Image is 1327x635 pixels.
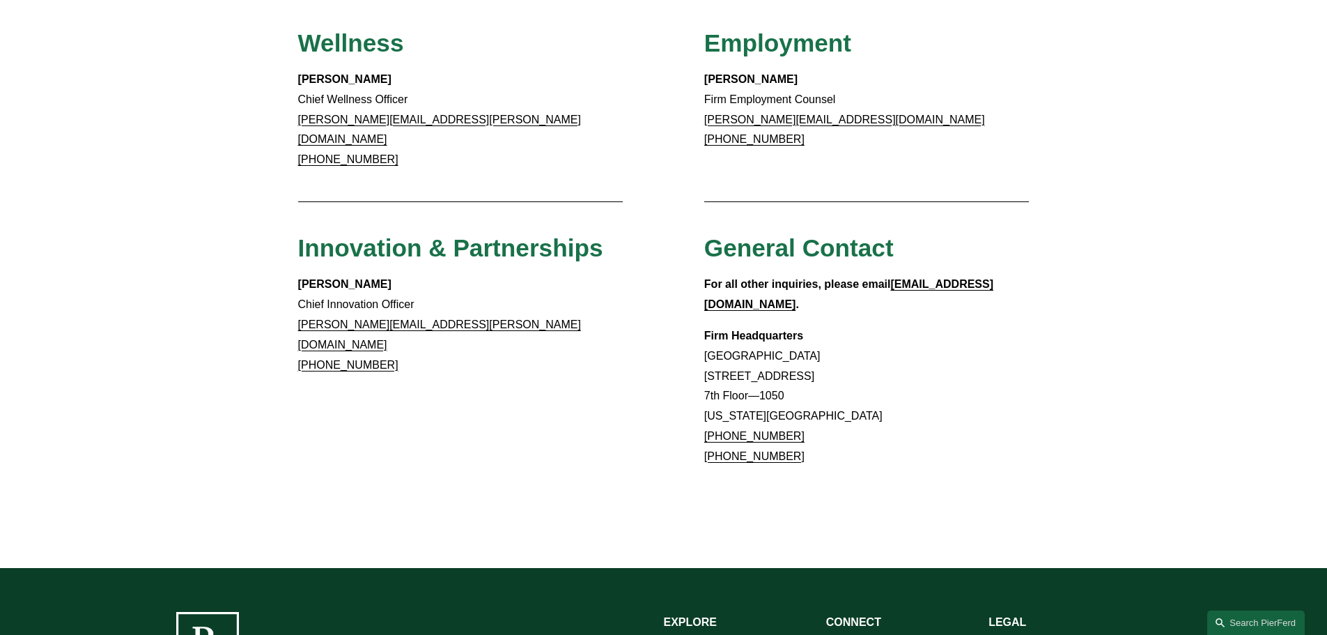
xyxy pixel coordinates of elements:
strong: CONNECT [826,616,881,628]
a: [PHONE_NUMBER] [704,430,805,442]
a: Search this site [1207,611,1305,635]
p: Chief Innovation Officer [298,275,623,375]
span: Employment [704,29,851,56]
a: [PERSON_NAME][EMAIL_ADDRESS][DOMAIN_NAME] [704,114,985,125]
a: [PHONE_NUMBER] [298,153,398,165]
a: [PHONE_NUMBER] [298,359,398,371]
strong: [PERSON_NAME] [704,73,798,85]
span: General Contact [704,234,894,261]
a: [PHONE_NUMBER] [704,133,805,145]
span: Innovation & Partnerships [298,234,603,261]
strong: LEGAL [988,616,1026,628]
p: [GEOGRAPHIC_DATA] [STREET_ADDRESS] 7th Floor—1050 [US_STATE][GEOGRAPHIC_DATA] [704,326,1030,467]
a: [PHONE_NUMBER] [704,450,805,462]
p: Firm Employment Counsel [704,70,1030,150]
span: Wellness [298,29,404,56]
strong: [PERSON_NAME] [298,73,391,85]
strong: . [796,298,798,310]
strong: For all other inquiries, please email [704,278,891,290]
strong: Firm Headquarters [704,330,803,342]
strong: [PERSON_NAME] [298,278,391,290]
strong: EXPLORE [664,616,717,628]
a: [PERSON_NAME][EMAIL_ADDRESS][PERSON_NAME][DOMAIN_NAME] [298,114,581,146]
p: Chief Wellness Officer [298,70,623,170]
a: [PERSON_NAME][EMAIL_ADDRESS][PERSON_NAME][DOMAIN_NAME] [298,319,581,351]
